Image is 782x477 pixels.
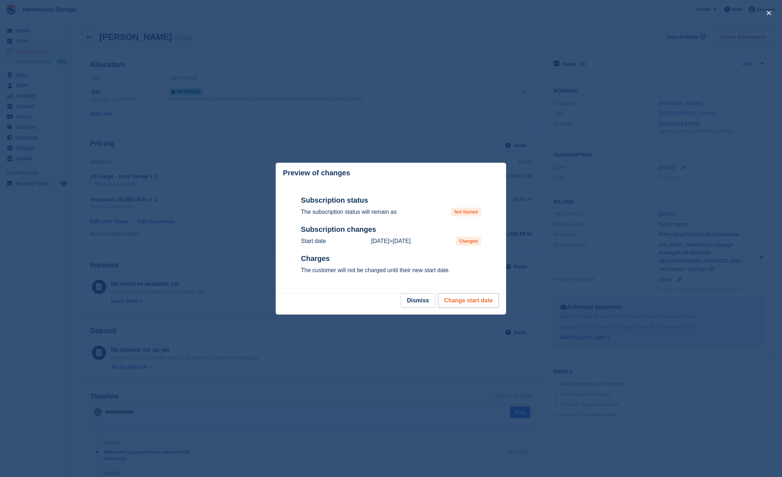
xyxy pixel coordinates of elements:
[451,208,481,216] span: Not Started
[456,237,481,246] span: Changed
[301,237,326,246] p: Start date
[301,196,481,205] h2: Subscription status
[283,169,350,177] p: Preview of changes
[763,7,775,19] button: close
[401,293,435,308] button: Dismiss
[393,238,411,244] time: 2025-08-24 22:00:00 UTC
[301,254,481,263] h2: Charges
[371,237,411,246] p: >
[438,293,499,308] button: Change start date
[301,266,481,275] p: The customer will not be charged until their new start date.
[301,225,481,234] h2: Subscription changes
[371,238,389,244] time: 2025-08-22 23:00:00 UTC
[301,208,397,216] p: The subscription status will remain as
